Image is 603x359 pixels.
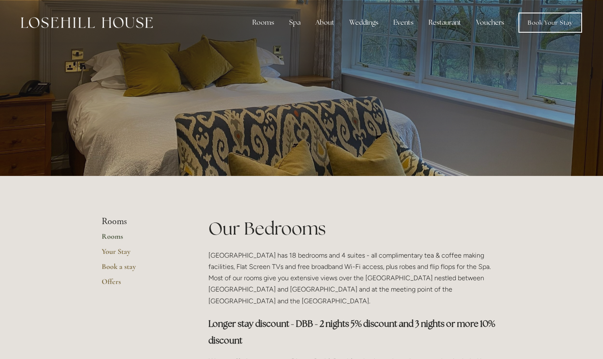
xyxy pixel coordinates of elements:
img: Losehill House [21,17,153,28]
a: Rooms [102,232,182,247]
a: Book Your Stay [518,13,582,33]
a: Your Stay [102,247,182,262]
div: Restaurant [422,14,468,31]
h1: Our Bedrooms [208,216,502,241]
div: Weddings [343,14,385,31]
li: Rooms [102,216,182,227]
div: About [309,14,341,31]
a: Vouchers [470,14,511,31]
p: [GEOGRAPHIC_DATA] has 18 bedrooms and 4 suites - all complimentary tea & coffee making facilities... [208,250,502,307]
div: Rooms [246,14,281,31]
a: Book a stay [102,262,182,277]
div: Events [387,14,420,31]
a: Offers [102,277,182,292]
div: Spa [282,14,307,31]
strong: Longer stay discount - DBB - 2 nights 5% discount and 3 nights or more 10% discount [208,318,497,346]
